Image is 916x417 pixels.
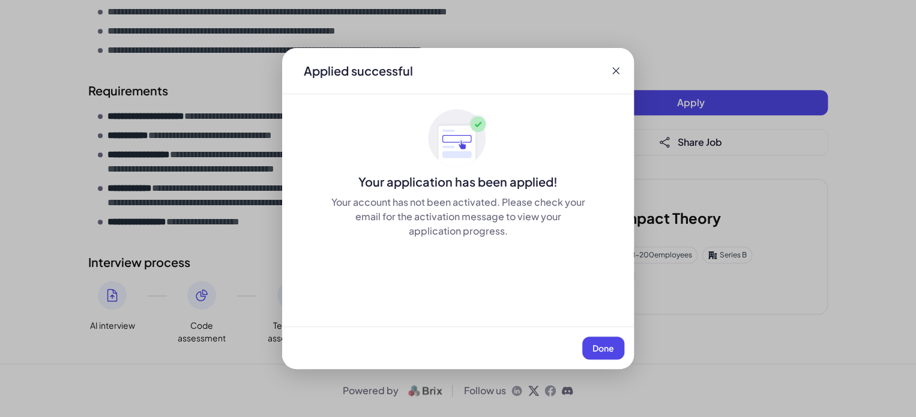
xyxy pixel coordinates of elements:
[304,62,413,79] div: Applied successful
[592,343,614,353] span: Done
[428,109,488,169] img: ApplyedMaskGroup3.svg
[282,173,634,190] div: Your application has been applied!
[330,195,586,238] div: Your account has not been activated. Please check your email for the activation message to view y...
[582,337,624,359] button: Done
